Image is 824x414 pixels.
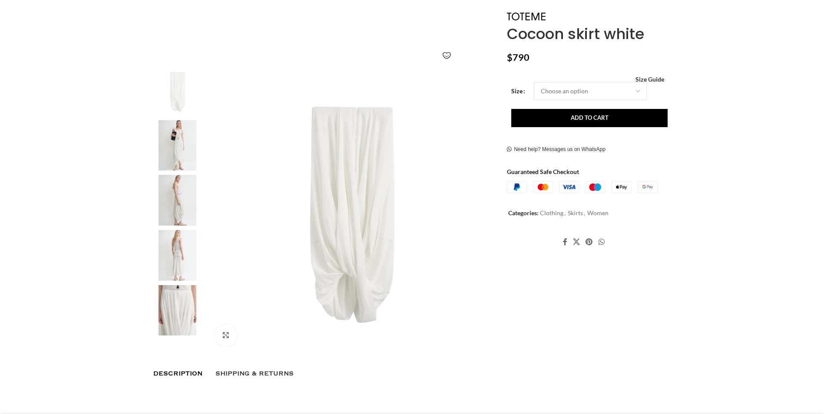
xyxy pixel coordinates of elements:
img: Toteme Skirts with minimalist design at Coveti [151,120,204,171]
a: Facebook social link [560,236,570,249]
img: guaranteed-safe-checkout-bordered.j [507,181,658,193]
span: , [564,208,566,218]
img: Cocoon skirt white - Image 5 [151,285,204,336]
img: Cocoon skirt white [151,65,204,116]
span: $ [507,52,513,63]
span: Shipping & Returns [215,370,294,377]
a: Women [587,209,609,217]
h1: Cocoon skirt white [507,25,671,43]
a: Need help? Messages us on WhatsApp [507,146,606,153]
img: Cocoon skirt white - Image 3 [151,175,204,226]
label: Size [511,86,525,96]
bdi: 790 [507,52,529,63]
img: Toteme-Cocoon-skirt-white70834_nobg [208,65,496,353]
span: Description [153,370,202,377]
img: Toteme [507,13,546,20]
strong: Guaranteed Safe Checkout [507,168,579,175]
a: WhatsApp social link [596,236,607,249]
span: Categories: [508,209,539,217]
a: Pinterest social link [583,236,596,249]
a: Skirts [568,209,583,217]
a: X social link [570,236,583,249]
a: Clothing [540,209,563,217]
button: Add to cart [511,109,668,127]
span: , [584,208,585,218]
img: Toteme Skirts with minimalist design at Coveti [151,230,204,281]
